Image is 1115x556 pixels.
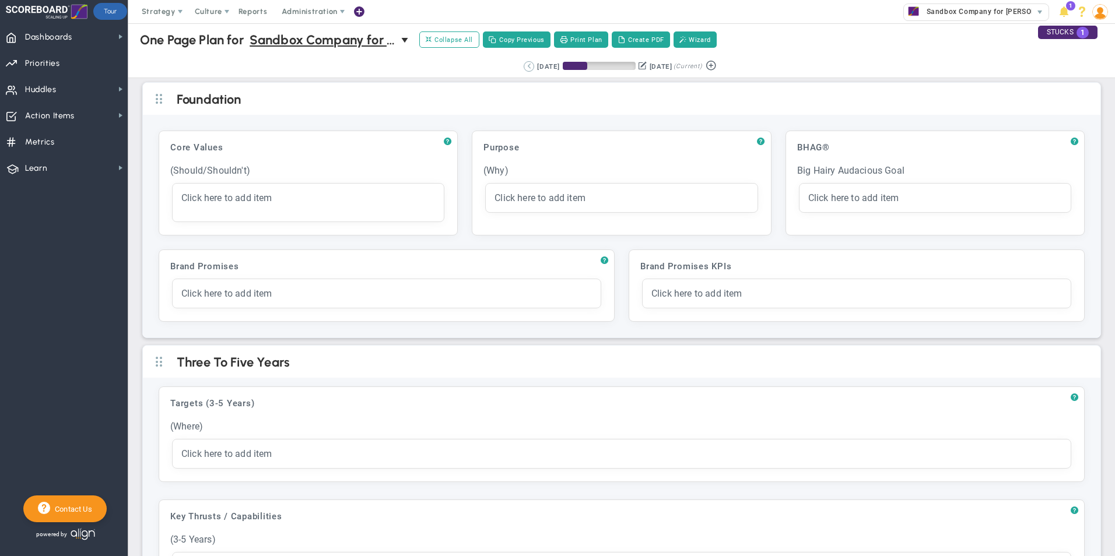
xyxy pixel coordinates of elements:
div: Period Progress: 34% Day 31 of 91 with 60 remaining. [563,62,636,70]
span: Click here to add item [181,288,272,299]
div: (Why) [478,160,765,181]
img: 32671.Company.photo [906,4,921,19]
span: Dashboards [25,25,72,50]
span: Strategy [142,7,176,16]
span: Sandbox Company for [PERSON_NAME] [921,4,1064,19]
span: Huddles [25,78,57,102]
span: 1 [1066,1,1075,10]
div: (3-5 Years) [165,529,1078,550]
button: Collapse All [419,31,479,48]
span: select [401,30,411,50]
span: Click here to add item [651,288,742,299]
button: Copy Previous [483,31,551,48]
span: Sandbox Company for [PERSON_NAME] [250,30,395,50]
div: [DATE] [537,61,559,72]
div: STUCKS [1038,26,1098,39]
div: (Should/Shouldn't) [165,160,451,181]
h2: Foundation [177,92,1086,109]
span: Administration [282,7,337,16]
span: 1 [1077,27,1089,38]
div: click to edit [173,279,601,308]
span: Click here to add item [495,192,585,203]
span: Priorities [25,51,60,76]
div: Key Thrusts / Capabilities [165,506,1078,527]
span: Learn [25,156,47,181]
div: click to edit [643,279,1071,308]
span: Click here to add item [808,192,899,203]
span: Click here to add item [181,192,272,203]
img: 86643.Person.photo [1092,4,1108,20]
span: One Page Plan for [140,32,244,48]
h2: Three To Five Years [177,354,1086,372]
div: Powered by Align [23,525,143,543]
div: click to edit [800,184,1071,212]
div: (Where) [165,416,1078,437]
div: click to edit [173,439,1071,468]
span: (Current) [674,61,702,72]
div: Targets (3-5 Years) [165,393,1078,414]
div: [DATE] [650,61,672,72]
button: Go to previous period [524,61,534,72]
span: Action Items [25,104,75,128]
div: Big Hairy Audacious Goal [792,160,1078,181]
span: Contact Us [50,505,92,513]
button: Wizard [674,31,717,48]
div: Brand Promises [165,256,608,277]
span: Culture [195,7,222,16]
button: Create PDF [612,31,670,48]
div: click to edit [173,184,444,221]
div: BHAG® [792,137,1078,158]
div: Purpose [478,137,765,158]
span: Click here to add item [181,448,272,459]
span: Collapse All [426,34,473,45]
button: Print Plan [554,31,608,48]
span: Metrics [25,130,55,154]
div: Brand Promises KPIs [635,256,1078,277]
div: Core Values [165,137,451,158]
span: select [1032,4,1049,20]
div: click to edit [486,184,757,212]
